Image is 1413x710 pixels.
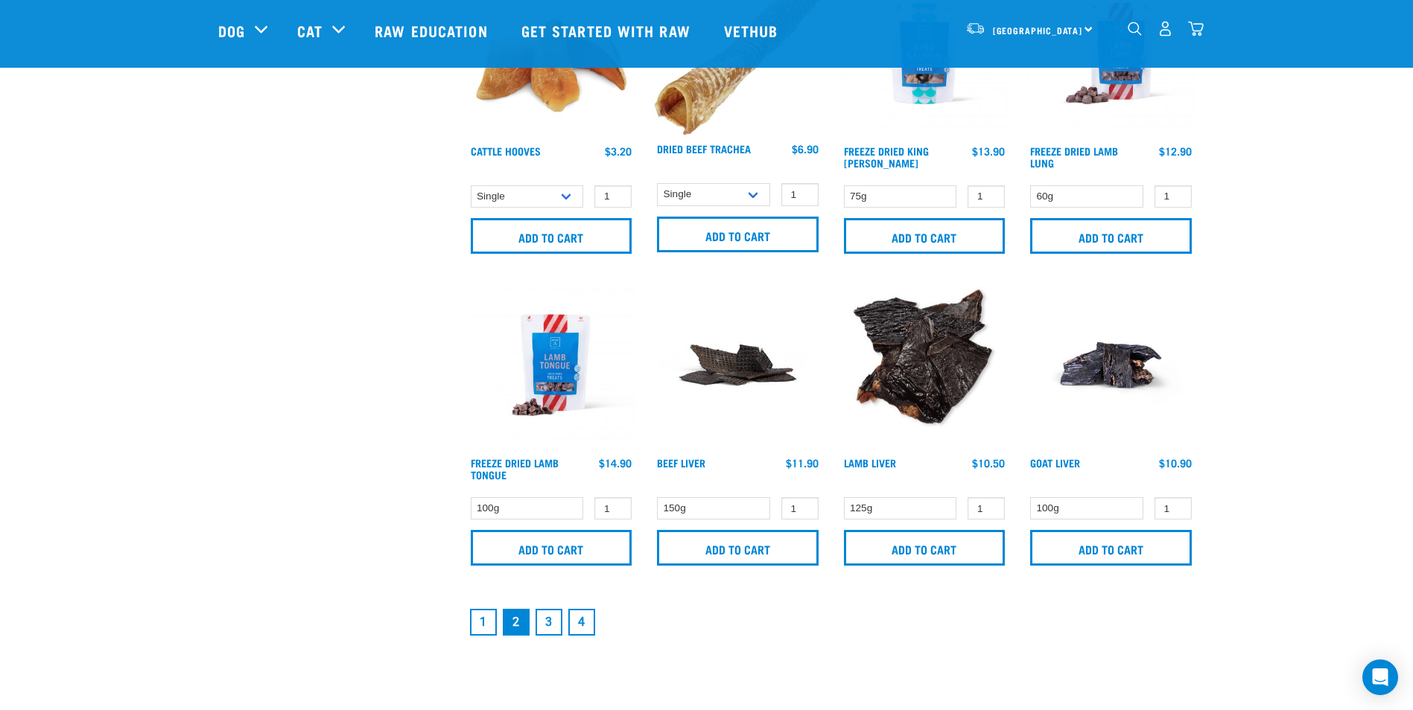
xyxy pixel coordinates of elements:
img: Goat Liver [1026,281,1196,450]
div: $10.90 [1159,457,1192,469]
a: Page 2 [503,609,530,636]
input: 1 [594,185,632,208]
input: 1 [968,185,1005,208]
img: Beef Liver [653,281,822,450]
div: $13.90 [972,145,1005,157]
a: Goto page 1 [470,609,497,636]
input: Add to cart [1030,530,1192,566]
a: Goto page 4 [568,609,595,636]
input: 1 [968,497,1005,520]
input: 1 [781,183,819,206]
div: $10.50 [972,457,1005,469]
div: $3.20 [605,145,632,157]
a: Freeze Dried King [PERSON_NAME] [844,148,929,165]
img: home-icon@2x.png [1188,21,1204,36]
input: Add to cart [657,530,819,566]
a: Cattle Hooves [471,148,541,153]
span: [GEOGRAPHIC_DATA] [993,28,1083,33]
img: van-moving.png [965,22,985,35]
a: Dog [218,19,245,42]
a: Lamb Liver [844,460,896,465]
input: Add to cart [471,530,632,566]
a: Raw Education [360,1,506,60]
a: Vethub [709,1,797,60]
a: Dried Beef Trachea [657,146,751,151]
a: Beef Liver [657,460,705,465]
div: $6.90 [792,143,819,155]
div: $12.90 [1159,145,1192,157]
input: Add to cart [844,530,1006,566]
div: $14.90 [599,457,632,469]
a: Goat Liver [1030,460,1080,465]
img: home-icon-1@2x.png [1128,22,1142,36]
a: Goto page 3 [536,609,562,636]
input: 1 [594,497,632,520]
input: Add to cart [1030,218,1192,254]
input: Add to cart [471,218,632,254]
img: RE Product Shoot 2023 Nov8575 [467,281,636,450]
div: $11.90 [786,457,819,469]
input: Add to cart [657,217,819,252]
img: Beef Liver and Lamb Liver Treats [840,281,1009,450]
a: Cat [297,19,323,42]
input: 1 [1155,497,1192,520]
img: user.png [1158,21,1173,36]
a: Get started with Raw [507,1,709,60]
div: Open Intercom Messenger [1362,659,1398,695]
input: 1 [781,497,819,520]
a: Freeze Dried Lamb Lung [1030,148,1118,165]
input: 1 [1155,185,1192,208]
nav: pagination [467,606,1196,639]
input: Add to cart [844,218,1006,254]
a: Freeze Dried Lamb Tongue [471,460,559,477]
